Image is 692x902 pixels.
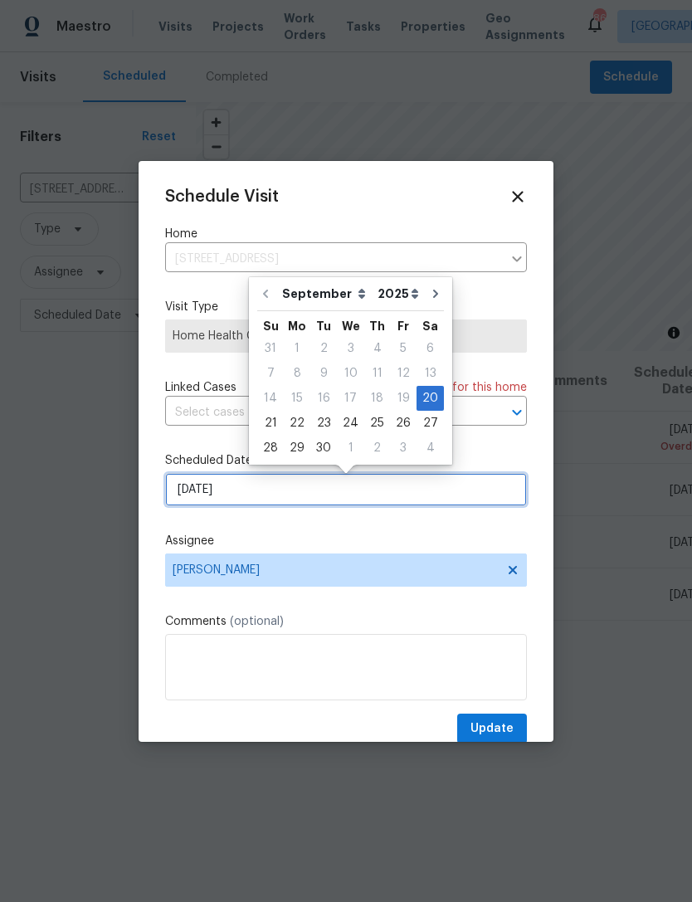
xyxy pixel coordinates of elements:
[457,714,527,744] button: Update
[165,452,527,469] label: Scheduled Date
[417,412,444,435] div: 27
[417,386,444,411] div: Sat Sep 20 2025
[390,361,417,386] div: Fri Sep 12 2025
[284,412,310,435] div: 22
[284,436,310,461] div: Mon Sep 29 2025
[165,473,527,506] input: M/D/YYYY
[310,436,337,461] div: Tue Sep 30 2025
[390,362,417,385] div: 12
[288,320,306,332] abbr: Monday
[165,188,279,205] span: Schedule Visit
[397,320,409,332] abbr: Friday
[165,400,480,426] input: Select cases
[364,412,390,435] div: 25
[337,411,364,436] div: Wed Sep 24 2025
[390,336,417,361] div: Fri Sep 05 2025
[310,436,337,460] div: 30
[423,277,448,310] button: Go to next month
[284,387,310,410] div: 15
[310,411,337,436] div: Tue Sep 23 2025
[337,387,364,410] div: 17
[165,379,236,396] span: Linked Cases
[390,387,417,410] div: 19
[310,412,337,435] div: 23
[364,336,390,361] div: Thu Sep 04 2025
[364,436,390,461] div: Thu Oct 02 2025
[284,361,310,386] div: Mon Sep 08 2025
[364,361,390,386] div: Thu Sep 11 2025
[257,362,284,385] div: 7
[310,387,337,410] div: 16
[342,320,360,332] abbr: Wednesday
[337,336,364,361] div: Wed Sep 03 2025
[284,336,310,361] div: Mon Sep 01 2025
[390,412,417,435] div: 26
[263,320,279,332] abbr: Sunday
[165,533,527,549] label: Assignee
[337,337,364,360] div: 3
[310,362,337,385] div: 9
[257,436,284,461] div: Sun Sep 28 2025
[165,613,527,630] label: Comments
[257,387,284,410] div: 14
[165,299,527,315] label: Visit Type
[337,361,364,386] div: Wed Sep 10 2025
[337,436,364,461] div: Wed Oct 01 2025
[390,436,417,461] div: Fri Oct 03 2025
[284,386,310,411] div: Mon Sep 15 2025
[390,411,417,436] div: Fri Sep 26 2025
[257,337,284,360] div: 31
[390,436,417,460] div: 3
[278,281,373,306] select: Month
[257,436,284,460] div: 28
[257,411,284,436] div: Sun Sep 21 2025
[257,361,284,386] div: Sun Sep 07 2025
[417,362,444,385] div: 13
[310,361,337,386] div: Tue Sep 09 2025
[316,320,331,332] abbr: Tuesday
[284,411,310,436] div: Mon Sep 22 2025
[284,436,310,460] div: 29
[257,412,284,435] div: 21
[417,336,444,361] div: Sat Sep 06 2025
[310,386,337,411] div: Tue Sep 16 2025
[310,337,337,360] div: 2
[470,719,514,739] span: Update
[364,436,390,460] div: 2
[337,386,364,411] div: Wed Sep 17 2025
[364,337,390,360] div: 4
[373,281,423,306] select: Year
[230,616,284,627] span: (optional)
[417,361,444,386] div: Sat Sep 13 2025
[364,411,390,436] div: Thu Sep 25 2025
[257,336,284,361] div: Sun Aug 31 2025
[284,337,310,360] div: 1
[310,336,337,361] div: Tue Sep 02 2025
[173,563,498,577] span: [PERSON_NAME]
[417,411,444,436] div: Sat Sep 27 2025
[509,188,527,206] span: Close
[165,226,527,242] label: Home
[173,328,519,344] span: Home Health Checkup
[417,436,444,461] div: Sat Oct 04 2025
[417,436,444,460] div: 4
[417,387,444,410] div: 20
[165,246,502,272] input: Enter in an address
[390,337,417,360] div: 5
[337,412,364,435] div: 24
[253,277,278,310] button: Go to previous month
[390,386,417,411] div: Fri Sep 19 2025
[417,337,444,360] div: 6
[505,401,529,424] button: Open
[364,386,390,411] div: Thu Sep 18 2025
[364,387,390,410] div: 18
[364,362,390,385] div: 11
[257,386,284,411] div: Sun Sep 14 2025
[284,362,310,385] div: 8
[369,320,385,332] abbr: Thursday
[422,320,438,332] abbr: Saturday
[337,362,364,385] div: 10
[337,436,364,460] div: 1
